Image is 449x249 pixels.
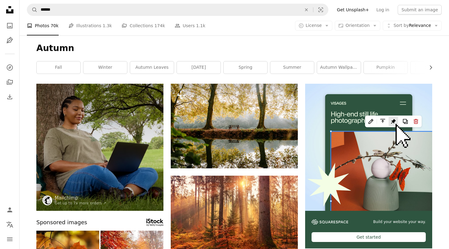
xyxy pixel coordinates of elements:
a: summer [270,61,314,74]
span: 1.1k [196,22,205,29]
img: file-1606177908946-d1eed1cbe4f5image [312,219,348,225]
a: Collections [4,76,16,88]
img: Go to Mailchimp's profile [42,196,52,205]
span: 174k [154,22,165,29]
img: Woman using laptop while sitting under a tree [36,84,163,211]
a: Illustrations [4,34,16,46]
a: Explore [4,61,16,74]
span: Relevance [393,23,431,29]
a: autumn leaves [130,61,174,74]
a: Photos [4,20,16,32]
button: License [295,21,333,31]
a: fall [37,61,80,74]
a: Build your website your way.Get started [305,84,432,248]
img: a bench sitting in the middle of a forest next to a lake [171,84,298,168]
button: Submit an image [398,5,442,15]
a: Users 1.1k [175,16,205,35]
span: 1.3k [103,22,112,29]
a: forest heat by sunbeam [171,215,298,221]
button: Orientation [335,21,380,31]
button: scroll list to the right [425,61,432,74]
a: Get Unsplash+ [333,5,373,15]
a: Illustrations 1.3k [68,16,112,35]
a: winter [83,61,127,74]
a: pumpkin [364,61,407,74]
button: Sort byRelevance [383,21,442,31]
button: Menu [4,233,16,245]
span: License [306,23,322,28]
a: Get up to 7x more orders ↗ [55,201,106,205]
span: Build your website your way. [373,219,426,225]
a: spring [224,61,267,74]
button: Search Unsplash [27,4,38,16]
a: a bench sitting in the middle of a forest next to a lake [171,123,298,129]
img: file-1723602894256-972c108553a7image [305,84,432,211]
a: Woman using laptop while sitting under a tree [36,144,163,150]
a: Download History [4,91,16,103]
a: Log in [373,5,393,15]
form: Find visuals sitewide [27,4,328,16]
span: Sponsored images [36,218,87,227]
button: Language [4,218,16,231]
a: Collections 174k [122,16,165,35]
a: Log in / Sign up [4,204,16,216]
button: Visual search [313,4,328,16]
a: Mailchimp [55,195,106,201]
a: autumn wallpaper [317,61,361,74]
a: [DATE] [177,61,221,74]
h1: Autumn [36,43,432,54]
div: Get started [312,232,426,242]
span: Orientation [345,23,370,28]
span: Sort by [393,23,409,28]
button: Clear [300,4,313,16]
